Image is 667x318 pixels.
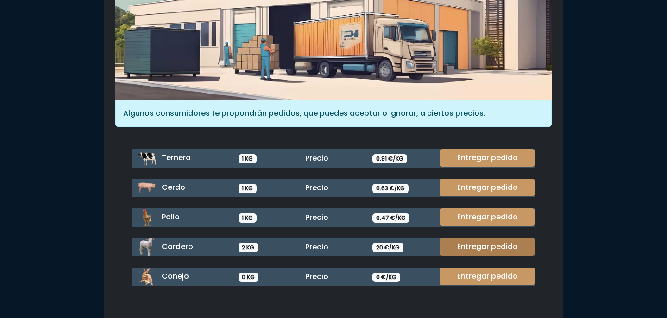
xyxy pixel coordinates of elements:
[440,238,535,256] a: Entregar pedido
[239,273,259,282] span: 0 KG
[372,243,403,252] span: 20 €/KG
[138,238,156,256] img: cordero.png
[372,213,409,223] span: 0.47 €/KG
[440,149,535,167] a: Entregar pedido
[162,271,189,281] span: Conejo
[372,273,400,282] span: 0 €/KG
[115,100,552,127] div: Algunos consumidores te propondrán pedidos, que puedes aceptar o ignorar, a ciertos precios.
[300,153,367,164] div: Precio
[372,184,409,193] span: 0.63 €/KG
[138,208,156,227] img: pollo.png
[300,271,367,282] div: Precio
[440,179,535,196] a: Entregar pedido
[138,268,156,286] img: conejo.png
[138,149,156,168] img: ternera.png
[440,268,535,285] a: Entregar pedido
[239,184,257,193] span: 1 KG
[239,243,258,252] span: 2 KG
[372,154,407,163] span: 0.91 €/KG
[162,182,185,193] span: Cerdo
[138,179,156,197] img: cerdo.png
[162,152,191,163] span: Ternera
[300,212,367,223] div: Precio
[300,242,367,253] div: Precio
[162,212,180,222] span: Pollo
[239,213,257,223] span: 1 KG
[440,208,535,226] a: Entregar pedido
[162,241,193,252] span: Cordero
[300,182,367,193] div: Precio
[239,154,257,163] span: 1 KG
